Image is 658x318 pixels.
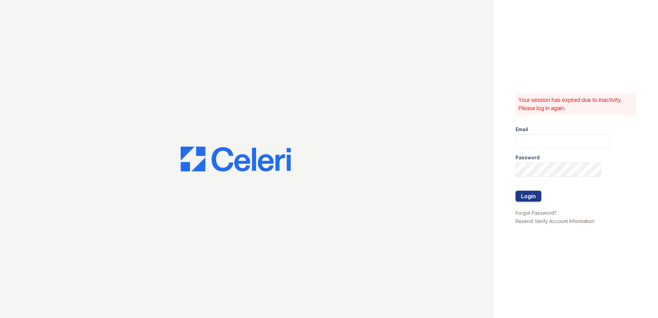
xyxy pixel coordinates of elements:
[516,154,540,161] label: Password
[516,126,528,133] label: Email
[516,210,556,216] a: Forgot Password?
[181,147,291,171] img: CE_Logo_Blue-a8612792a0a2168367f1c8372b55b34899dd931a85d93a1a3d3e32e68fde9ad4.png
[516,218,594,224] a: Resend Verify Account Information
[518,96,633,112] p: Your session has expired due to inactivity. Please log in again.
[516,191,541,202] button: Login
